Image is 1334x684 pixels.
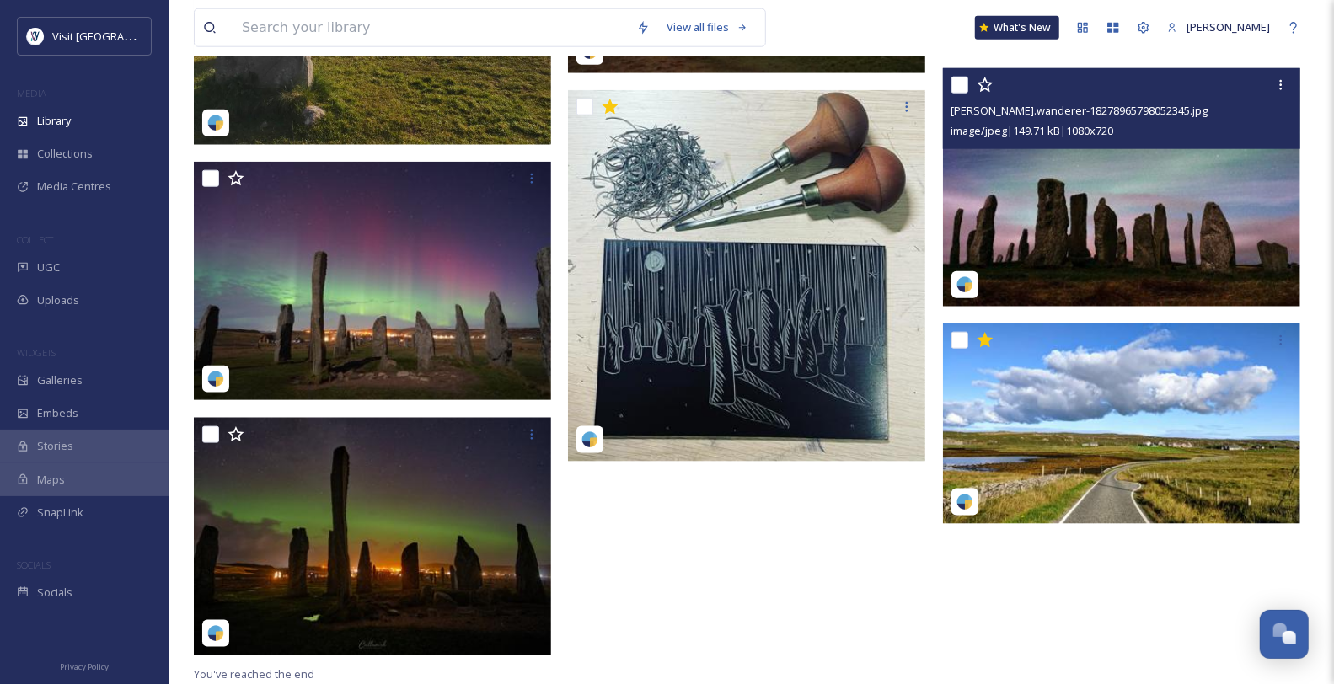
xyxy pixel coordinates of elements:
span: Privacy Policy [60,661,109,672]
img: snapsea-logo.png [956,276,973,293]
span: Visit [GEOGRAPHIC_DATA] [52,28,183,44]
img: callanishdigitaldesign-17895468488423884.jpg [194,417,551,655]
img: snapsea-logo.png [956,494,973,510]
span: SOCIALS [17,558,51,571]
span: You've reached the end [194,666,314,681]
a: What's New [975,16,1059,40]
span: Embeds [37,405,78,421]
img: snapsea-logo.png [581,431,598,448]
span: Media Centres [37,179,111,195]
img: bigwoofa-17929511434914723-3.jpg [194,162,551,400]
span: [PERSON_NAME] [1187,19,1270,35]
img: SnfNCDjg.jpg [943,323,1300,525]
span: UGC [37,259,60,275]
span: image/jpeg | 149.71 kB | 1080 x 720 [951,123,1114,138]
img: luca.wanderer-18278965798052345.jpg [943,68,1300,307]
img: snapsea-logo.png [207,371,224,387]
a: Privacy Policy [60,655,109,676]
img: snapsea-logo.png [207,115,224,131]
img: Untitled%20design%20%2897%29.png [27,28,44,45]
span: MEDIA [17,87,46,99]
span: Uploads [37,292,79,308]
span: [PERSON_NAME].wanderer-18278965798052345.jpg [951,103,1208,118]
span: COLLECT [17,233,53,246]
span: Stories [37,438,73,454]
a: View all files [658,11,757,44]
span: Collections [37,146,93,162]
img: null-17924416639858306.jpg [568,90,925,462]
input: Search your library [233,9,628,46]
span: Socials [37,585,72,601]
img: snapsea-logo.png [207,625,224,642]
span: SnapLink [37,505,83,521]
span: Galleries [37,372,83,388]
button: Open Chat [1260,610,1309,659]
a: [PERSON_NAME] [1159,11,1278,44]
span: Library [37,113,71,129]
span: Maps [37,472,65,488]
span: WIDGETS [17,346,56,359]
